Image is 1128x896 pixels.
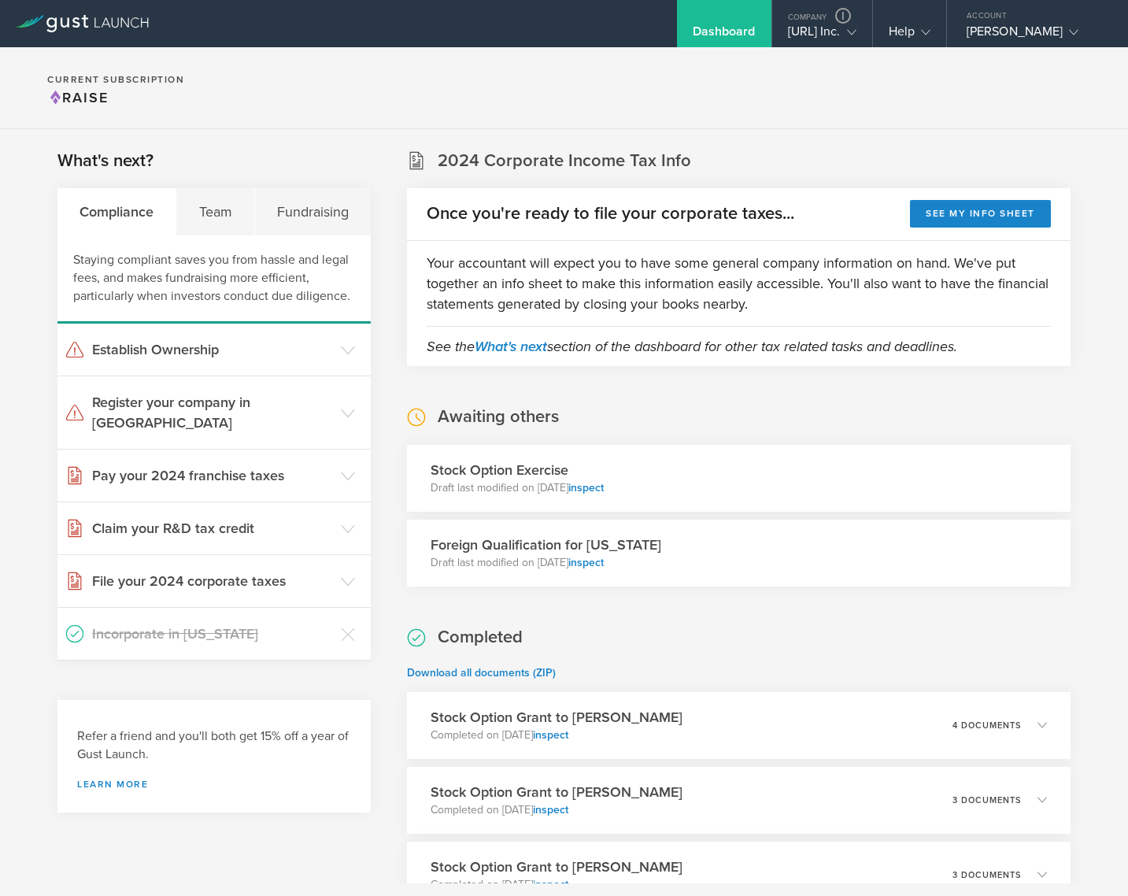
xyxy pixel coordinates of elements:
[57,235,371,324] div: Staying compliant saves you from hassle and legal fees, and makes fundraising more efficient, par...
[967,24,1100,47] div: [PERSON_NAME]
[431,707,682,728] h3: Stock Option Grant to [PERSON_NAME]
[77,728,351,764] h3: Refer a friend and you'll both get 15% off a year of Gust Launch.
[431,802,682,818] p: Completed on [DATE]
[431,535,661,555] h3: Foreign Qualification for [US_STATE]
[788,24,856,47] div: [URL] Inc.
[431,857,682,877] h3: Stock Option Grant to [PERSON_NAME]
[92,518,333,539] h3: Claim your R&D tax credit
[568,556,604,569] a: inspect
[47,75,184,84] h2: Current Subscription
[92,392,333,433] h3: Register your company in [GEOGRAPHIC_DATA]
[427,253,1051,314] p: Your accountant will expect you to have some general company information on hand. We've put toget...
[952,871,1022,879] p: 3 documents
[952,721,1022,730] p: 4 documents
[77,779,351,789] a: Learn more
[431,460,604,480] h3: Stock Option Exercise
[438,626,523,649] h2: Completed
[475,338,547,355] a: What's next
[92,571,333,591] h3: File your 2024 corporate taxes
[255,188,371,235] div: Fundraising
[92,339,333,360] h3: Establish Ownership
[427,202,794,225] h2: Once you're ready to file your corporate taxes...
[431,877,682,893] p: Completed on [DATE]
[438,405,559,428] h2: Awaiting others
[92,465,333,486] h3: Pay your 2024 franchise taxes
[533,803,568,816] a: inspect
[47,89,109,106] span: Raise
[407,666,556,679] a: Download all documents (ZIP)
[438,150,691,172] h2: 2024 Corporate Income Tax Info
[57,150,153,172] h2: What's next?
[693,24,756,47] div: Dashboard
[568,481,604,494] a: inspect
[427,338,957,355] em: See the section of the dashboard for other tax related tasks and deadlines.
[910,200,1051,228] button: See my info sheet
[431,555,661,571] p: Draft last modified on [DATE]
[952,796,1022,805] p: 3 documents
[431,480,604,496] p: Draft last modified on [DATE]
[431,728,682,743] p: Completed on [DATE]
[176,188,254,235] div: Team
[889,24,930,47] div: Help
[57,188,176,235] div: Compliance
[431,782,682,802] h3: Stock Option Grant to [PERSON_NAME]
[92,624,333,644] h3: Incorporate in [US_STATE]
[533,878,568,891] a: inspect
[533,728,568,742] a: inspect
